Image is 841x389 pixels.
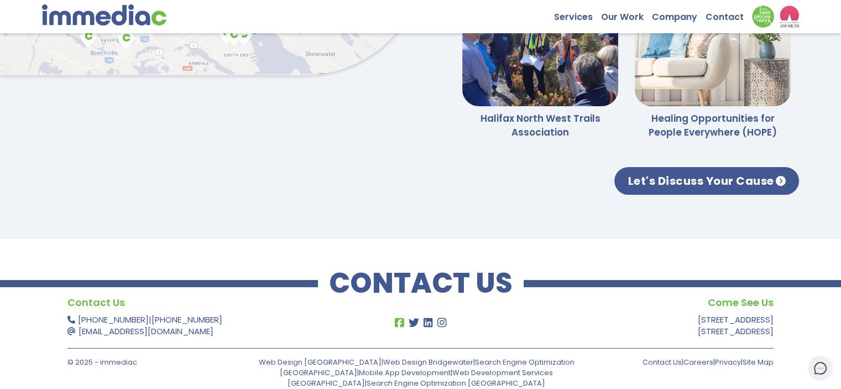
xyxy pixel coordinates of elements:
[462,4,618,106] img: Halifax North West Trails Association
[780,6,799,28] img: logo2_wea_nobg.webp
[752,6,774,28] img: Down
[42,4,166,25] img: immediac
[642,357,682,367] a: Contact Us
[605,357,774,367] p: | | |
[67,357,236,367] p: © 2025 - immediac
[601,6,652,23] a: Our Work
[715,357,741,367] a: Privacy
[743,357,774,367] a: Site Map
[367,378,545,388] a: Search Engine Optimization [GEOGRAPHIC_DATA]
[359,367,451,378] a: Mobile App Development
[554,6,601,23] a: Services
[79,325,213,337] a: [EMAIL_ADDRESS][DOMAIN_NAME]
[280,357,574,378] a: Search Engine Optimization [GEOGRAPHIC_DATA]
[649,112,777,139] a: Healing Opportunities for People Everywhere (HOPE)
[258,357,381,367] a: Web Design [GEOGRAPHIC_DATA]
[67,314,353,337] p: |
[652,6,706,23] a: Company
[488,294,774,311] h4: Come See Us
[614,167,799,195] a: Let's Discuss Your Cause
[318,272,524,294] h2: CONTACT US
[635,4,791,106] img: Healing Opportunities for People Everywhere (HOPE)
[706,6,752,23] a: Contact
[698,314,774,337] a: [STREET_ADDRESS][STREET_ADDRESS]
[67,294,353,311] h4: Contact Us
[78,314,149,325] a: [PHONE_NUMBER]
[152,314,222,325] a: [PHONE_NUMBER]
[244,357,589,388] p: | | | | |
[288,367,553,388] a: Web Development Services [GEOGRAPHIC_DATA]
[683,357,713,367] a: Careers
[480,112,600,139] a: Halifax North West Trails Association
[383,357,473,367] a: Web Design Bridgewater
